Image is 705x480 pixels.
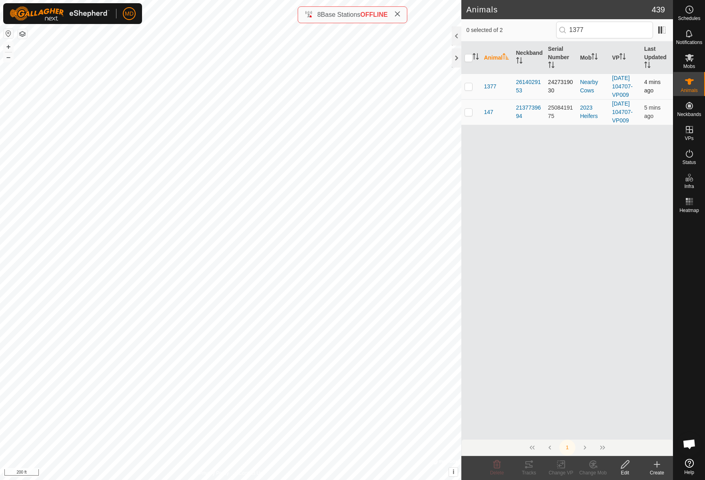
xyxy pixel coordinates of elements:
span: 147 [484,108,493,116]
th: Animal [481,42,513,74]
img: Gallagher Logo [10,6,110,21]
button: 1 [559,440,575,456]
span: Infra [684,184,694,189]
a: Contact Us [238,470,262,477]
div: Edit [609,469,641,476]
span: MD [125,10,134,18]
p-sorticon: Activate to sort [473,54,479,61]
div: 2137739694 [516,104,542,120]
button: Reset Map [4,29,13,38]
div: Open chat [677,432,701,456]
span: 1377 [484,82,496,91]
th: Mob [577,42,609,74]
div: Create [641,469,673,476]
div: 2427319030 [548,78,574,95]
p-sorticon: Activate to sort [548,63,555,69]
span: Notifications [676,40,702,45]
p-sorticon: Activate to sort [644,63,651,69]
p-sorticon: Activate to sort [503,54,509,61]
a: Privacy Policy [199,470,229,477]
span: Neckbands [677,112,701,117]
span: Delete [490,470,504,476]
span: Help [684,470,694,475]
div: Tracks [513,469,545,476]
a: [DATE] 104707-VP009 [612,100,633,124]
span: VPs [685,136,693,141]
p-sorticon: Activate to sort [591,54,598,61]
span: 8 [317,11,321,18]
p-sorticon: Activate to sort [619,54,626,61]
span: Heatmap [679,208,699,213]
a: Help [673,456,705,478]
span: Status [682,160,696,165]
a: [DATE] 104707-VP009 [612,75,633,98]
h2: Animals [466,5,651,14]
span: Base Stations [321,11,361,18]
span: Mobs [683,64,695,69]
span: 14 Oct 2025 at 4:26 am [644,79,661,94]
span: 0 selected of 2 [466,26,556,34]
button: i [449,468,458,476]
span: Animals [681,88,698,93]
span: i [453,468,454,475]
th: VP [609,42,641,74]
div: 2023 Heifers [580,104,606,120]
div: 2508419175 [548,104,574,120]
div: 2614029153 [516,78,542,95]
button: + [4,42,13,52]
div: Change Mob [577,469,609,476]
button: Map Layers [18,29,27,39]
th: Serial Number [545,42,577,74]
p-sorticon: Activate to sort [516,58,523,65]
th: Last Updated [641,42,673,74]
button: – [4,52,13,62]
span: 14 Oct 2025 at 4:25 am [644,104,661,119]
input: Search (S) [556,22,653,38]
th: Neckband [513,42,545,74]
span: 439 [652,4,665,16]
span: OFFLINE [361,11,388,18]
div: Nearby Cows [580,78,606,95]
span: Schedules [678,16,700,21]
div: Change VP [545,469,577,476]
